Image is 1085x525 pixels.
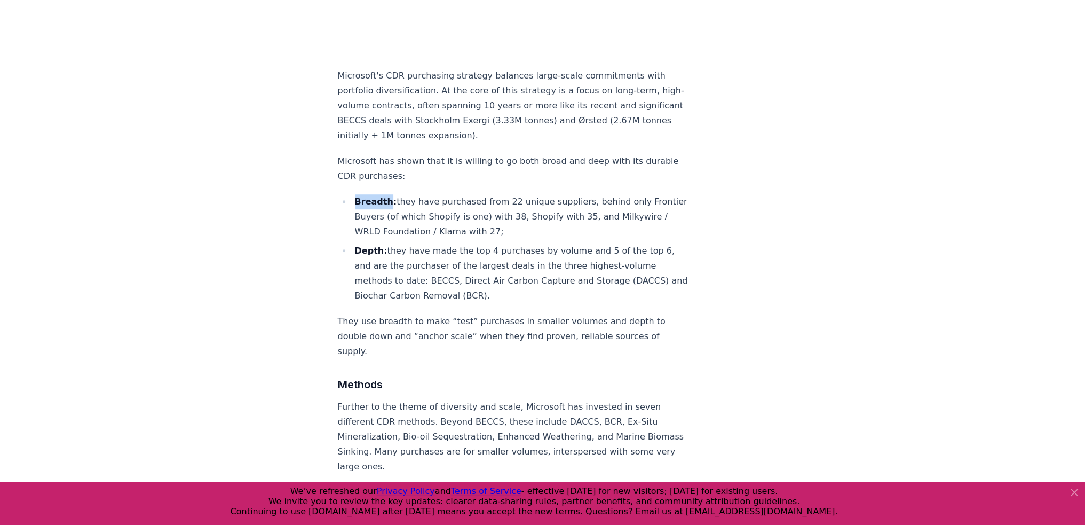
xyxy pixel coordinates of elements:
p: Microsoft's CDR purchasing strategy balances large-scale commitments with portfolio diversificati... [338,68,691,143]
li: they have purchased from 22 unique suppliers, behind only Frontier Buyers (of which Shopify is on... [352,194,691,239]
h3: Methods [338,376,691,393]
p: They use breadth to make “test” purchases in smaller volumes and depth to double down and “anchor... [338,314,691,359]
strong: Breadth: [355,197,397,207]
p: Microsoft has shown that it is willing to go both broad and deep with its durable CDR purchases: [338,154,691,184]
li: they have made the top 4 purchases by volume and 5 of the top 6, and are the purchaser of the lar... [352,244,691,303]
strong: Depth: [355,246,387,256]
p: Further to the theme of diversity and scale, Microsoft has invested in seven different CDR method... [338,399,691,474]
